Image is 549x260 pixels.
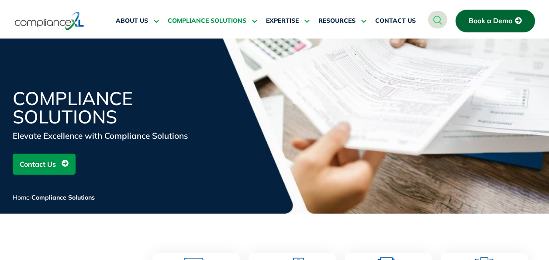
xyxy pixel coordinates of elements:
span: ABOUT US [116,17,148,25]
span: Contact Us [20,156,56,172]
a: ABOUT US [116,11,159,32]
img: logo-one.svg [15,11,84,31]
span: Compliance Solutions [31,193,95,201]
a: Contact Us [13,154,76,175]
a: CONTACT US [375,11,416,32]
span: RESOURCES [318,17,356,25]
div: Elevate Excellence with Compliance Solutions [13,130,222,142]
span: CONTACT US [375,17,416,25]
span: COMPLIANCE SOLUTIONS [168,17,246,25]
h1: Compliance Solutions [13,89,222,126]
span: / [13,193,95,201]
a: navsearch-button [428,11,447,28]
a: EXPERTISE [266,11,310,32]
a: Home [13,193,30,201]
span: EXPERTISE [266,17,299,25]
a: Book a Demo [456,10,535,32]
a: RESOURCES [318,11,366,32]
a: COMPLIANCE SOLUTIONS [168,11,257,32]
span: Book a Demo [469,17,512,25]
